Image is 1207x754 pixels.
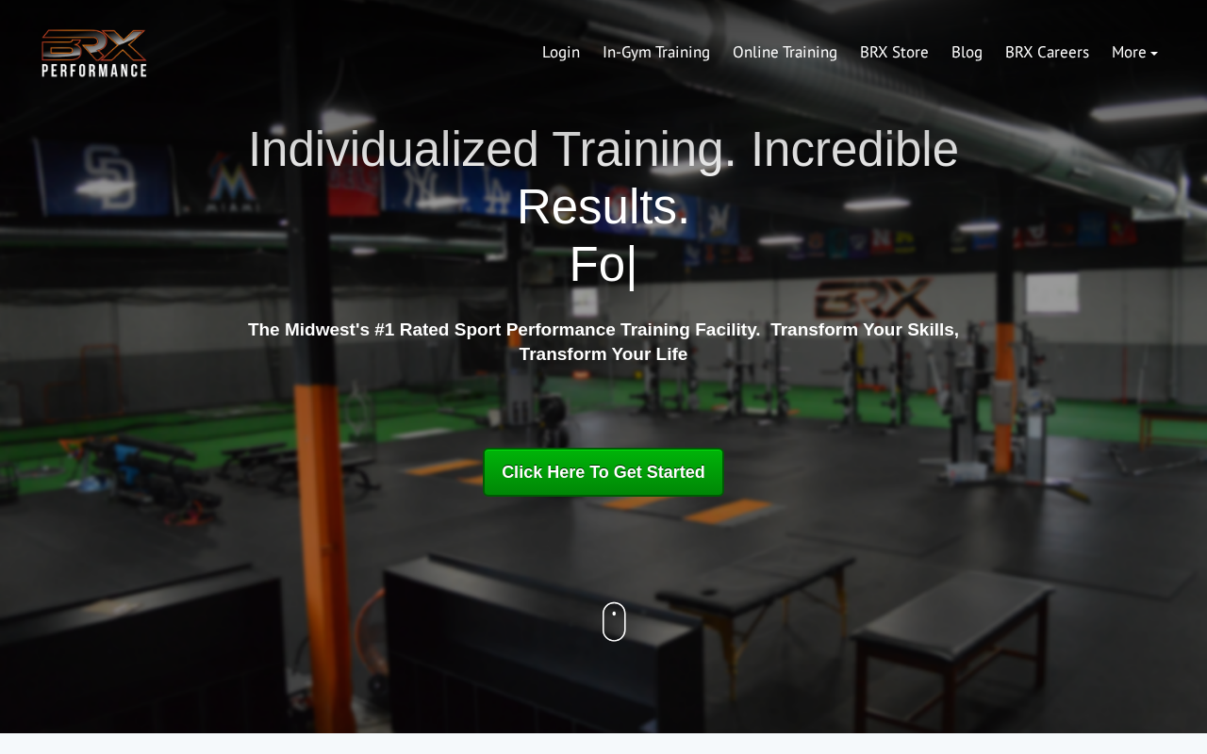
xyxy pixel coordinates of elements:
a: Click Here To Get Started [483,448,724,497]
a: BRX Careers [994,30,1100,75]
span: Click Here To Get Started [502,463,705,482]
span: Fo [570,238,626,291]
strong: The Midwest's #1 Rated Sport Performance Training Facility. Transform Your Skills, Transform Your... [248,320,959,365]
a: Login [531,30,591,75]
a: BRX Store [849,30,940,75]
a: In-Gym Training [591,30,721,75]
h1: Individualized Training. Incredible Results. [240,121,967,294]
div: Navigation Menu [531,30,1169,75]
a: Online Training [721,30,849,75]
a: More [1100,30,1169,75]
img: BRX Transparent Logo-2 [38,25,151,82]
span: | [625,238,637,291]
a: Blog [940,30,994,75]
